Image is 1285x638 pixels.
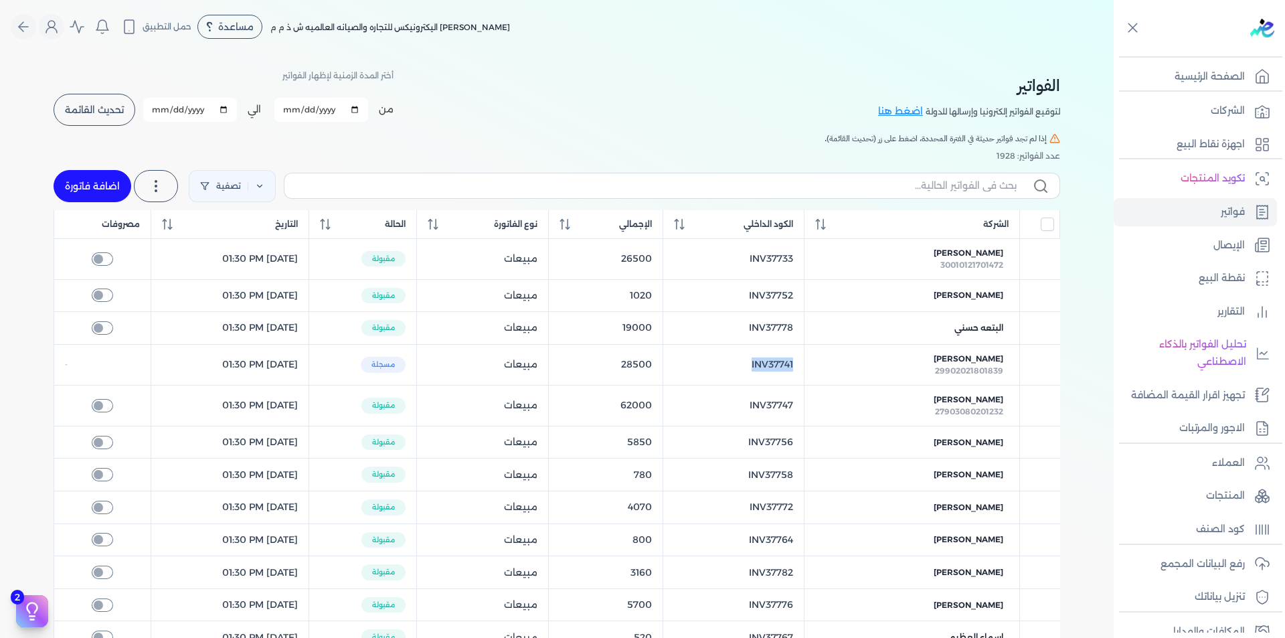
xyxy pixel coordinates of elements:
a: الاجور والمرتبات [1114,414,1277,443]
a: الصفحة الرئيسية [1114,63,1277,91]
span: 29902021801839 [935,366,1003,376]
p: تنزيل بياناتك [1195,588,1245,606]
span: 27903080201232 [935,406,1003,416]
img: logo [1250,19,1274,37]
p: الاجور والمرتبات [1179,420,1245,437]
p: تحليل الفواتير بالذكاء الاصطناعي [1120,336,1246,370]
span: [PERSON_NAME] [934,501,1003,513]
label: الي [248,102,261,116]
a: فواتير [1114,198,1277,226]
h2: الفواتير [878,74,1060,98]
button: 2 [16,595,48,627]
span: إذا لم تجد فواتير حديثة في الفترة المحددة، اضغط على زر (تحديث القائمة). [825,133,1047,145]
a: رفع البيانات المجمع [1114,550,1277,578]
a: تصفية [189,170,276,202]
p: التقارير [1217,303,1245,321]
span: [PERSON_NAME] [934,566,1003,578]
span: [PERSON_NAME] [934,599,1003,611]
span: مصروفات [102,218,140,230]
p: العملاء [1212,455,1245,472]
a: اضافة فاتورة [54,170,131,202]
span: [PERSON_NAME] اليكترونيكس للتجاره والصيانه العالميه ش ذ م م [270,22,510,32]
p: تكويد المنتجات [1181,170,1245,187]
span: حمل التطبيق [143,21,191,33]
p: فواتير [1221,204,1245,221]
button: حمل التطبيق [118,15,195,38]
a: نقطة البيع [1114,264,1277,293]
a: العملاء [1114,449,1277,477]
div: عدد الفواتير: 1928 [54,150,1060,162]
p: رفع البيانات المجمع [1161,556,1245,573]
p: المنتجات [1206,487,1245,505]
span: مساعدة [218,22,254,31]
span: [PERSON_NAME] [934,289,1003,301]
span: البتعه حسني [954,322,1003,334]
input: بحث في الفواتير الحالية... [295,179,1017,193]
p: تجهيز اقرار القيمة المضافة [1131,387,1245,404]
p: الصفحة الرئيسية [1175,68,1245,86]
span: الحالة [385,218,406,230]
p: كود الصنف [1196,521,1245,538]
label: من [379,102,394,116]
span: 2 [11,590,24,605]
span: 30010121701472 [940,260,1003,270]
p: الشركات [1211,102,1245,120]
a: تجهيز اقرار القيمة المضافة [1114,382,1277,410]
p: اجهزة نقاط البيع [1177,136,1245,153]
p: أختر المدة الزمنية لإظهار الفواتير [282,67,394,84]
span: تحديث القائمة [65,105,124,114]
p: لتوقيع الفواتير إلكترونيا وإرسالها للدولة [926,103,1060,121]
div: مساعدة [197,15,262,39]
a: المنتجات [1114,482,1277,510]
a: تنزيل بياناتك [1114,583,1277,611]
span: نوع الفاتورة [494,218,537,230]
span: [PERSON_NAME] [934,534,1003,546]
a: التقارير [1114,298,1277,326]
span: [PERSON_NAME] [934,436,1003,449]
a: الشركات [1114,97,1277,125]
span: الإجمالي [619,218,652,230]
span: [PERSON_NAME] [934,469,1003,481]
span: التاريخ [275,218,298,230]
button: تحديث القائمة [54,94,135,126]
span: [PERSON_NAME] [934,247,1003,259]
span: الكود الداخلي [744,218,793,230]
span: [PERSON_NAME] [934,394,1003,406]
p: الإيصال [1213,237,1245,254]
a: كود الصنف [1114,515,1277,544]
a: الإيصال [1114,232,1277,260]
span: الشركة [983,218,1009,230]
a: تحليل الفواتير بالذكاء الاصطناعي [1114,331,1277,376]
a: اضغط هنا [878,104,926,119]
span: [PERSON_NAME] [934,353,1003,365]
p: نقطة البيع [1199,270,1245,287]
a: تكويد المنتجات [1114,165,1277,193]
a: اجهزة نقاط البيع [1114,131,1277,159]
